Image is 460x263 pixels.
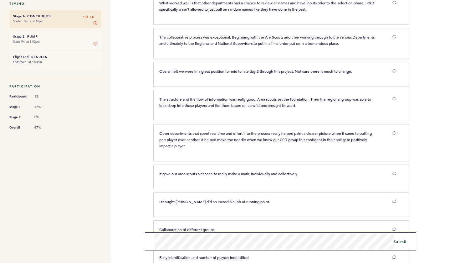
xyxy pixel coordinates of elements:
span: Submit [394,239,406,244]
span: Overall felt we were in a great position for mid to late day 2 through this project. Not sure the... [159,69,352,74]
span: What worked well is that other departments had a chance to review all names and have inputs prior... [159,0,375,12]
span: 67% [34,125,53,130]
span: I thought [PERSON_NAME] did an incredible job of running point. [159,199,270,204]
span: 67% [34,105,53,109]
h6: - Contribute [13,14,97,18]
span: Overall [9,124,28,131]
time: Starts Fri. at 5:00pm [13,39,40,44]
span: The structure and the flow of information was really good. Area scouts set the foundation. Then t... [159,97,372,108]
span: It gave our area scouts a chance to really make a mark. Individually and collectively [159,171,297,176]
span: Stage 2 [9,114,28,120]
h6: - Results [13,55,97,59]
span: 1D 7H [83,14,95,20]
span: 0% [34,115,53,119]
span: Early identification and number of players indentified [159,255,248,260]
time: Started Thu. at 6:10pm [13,19,43,23]
small: Flight End [13,55,28,59]
span: Stage 1 [9,104,28,110]
time: Ends Wed. at 5:00pm [13,60,42,64]
small: Stage 2 [13,34,24,39]
h5: Timing [9,2,101,6]
button: Submit [394,238,406,245]
h5: Participation [9,84,101,88]
span: Other departments that spent real time and effort into the process really helped paint a clearer ... [159,131,373,148]
small: Stage 1 [13,14,24,18]
span: Collaboration of different groups [159,227,214,232]
span: Participants [9,93,28,100]
h6: - Pump [13,34,97,39]
span: The collaborative process was exceptional. Beginning with the Are Scouts and then working through... [159,34,376,46]
span: 12 [34,94,53,99]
